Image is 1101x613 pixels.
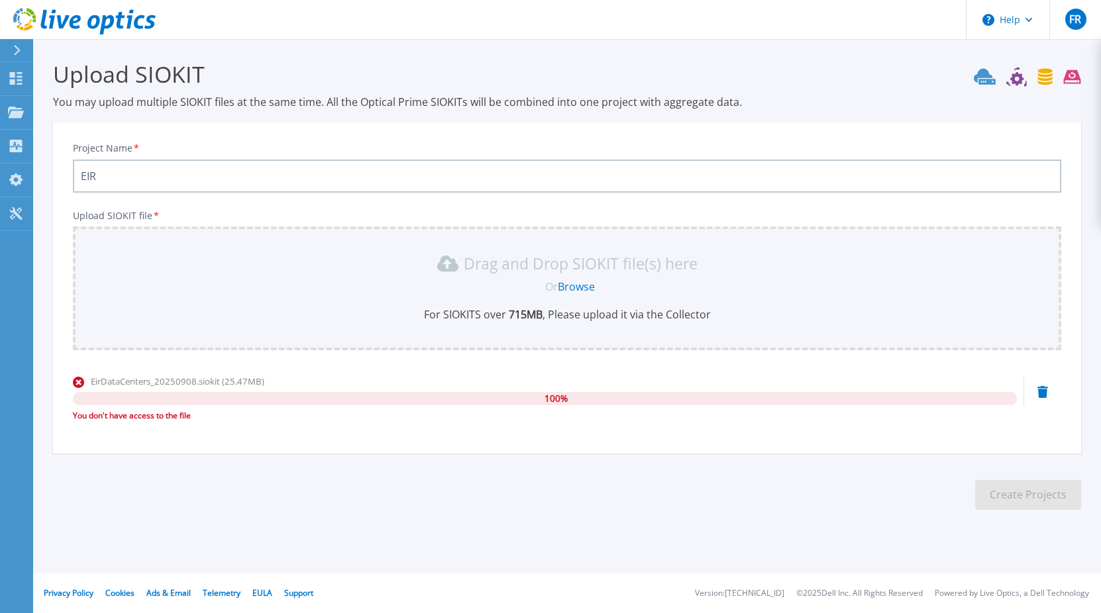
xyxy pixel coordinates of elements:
[935,589,1089,598] li: Powered by Live Optics, a Dell Technology
[545,279,558,294] span: Or
[203,587,240,598] a: Telemetry
[105,587,134,598] a: Cookies
[53,95,1081,109] p: You may upload multiple SIOKIT files at the same time. All the Optical Prime SIOKITs will be comb...
[53,59,1081,89] h3: Upload SIOKIT
[558,279,595,294] a: Browse
[975,480,1081,510] button: Create Projects
[695,589,784,598] li: Version: [TECHNICAL_ID]
[146,587,191,598] a: Ads & Email
[73,211,1061,221] p: Upload SIOKIT file
[81,253,1053,322] div: Drag and Drop SIOKIT file(s) here OrBrowseFor SIOKITS over 715MB, Please upload it via the Collector
[81,307,1053,322] p: For SIOKITS over , Please upload it via the Collector
[91,375,264,387] span: EirDataCenters_20250908.siokit (25.47MB)
[73,160,1061,193] input: Enter Project Name
[506,307,543,322] b: 715 MB
[464,257,698,270] p: Drag and Drop SIOKIT file(s) here
[73,409,1017,422] div: You don't have access to the file
[44,587,93,598] a: Privacy Policy
[284,587,313,598] a: Support
[73,144,140,153] label: Project Name
[796,589,923,598] li: © 2025 Dell Inc. All Rights Reserved
[1069,14,1081,24] span: FR
[252,587,272,598] a: EULA
[545,392,568,405] span: 100 %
